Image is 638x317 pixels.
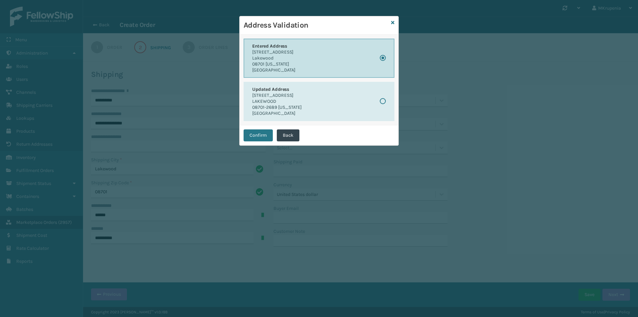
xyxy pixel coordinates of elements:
h6: Updated Address [252,86,302,92]
h6: Entered Address [252,43,295,49]
p: [STREET_ADDRESS] [252,49,295,55]
p: LAKEWOOD [252,98,302,104]
button: Back [277,129,299,141]
h3: Address Validation [244,20,388,30]
p: Lakewood [252,55,295,61]
p: 08701-2689 [US_STATE] [252,104,302,110]
button: Confirm [244,129,273,141]
p: [STREET_ADDRESS] [252,92,302,98]
p: [GEOGRAPHIC_DATA] [252,67,295,73]
p: 08701 [US_STATE] [252,61,295,67]
p: [GEOGRAPHIC_DATA] [252,110,302,116]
